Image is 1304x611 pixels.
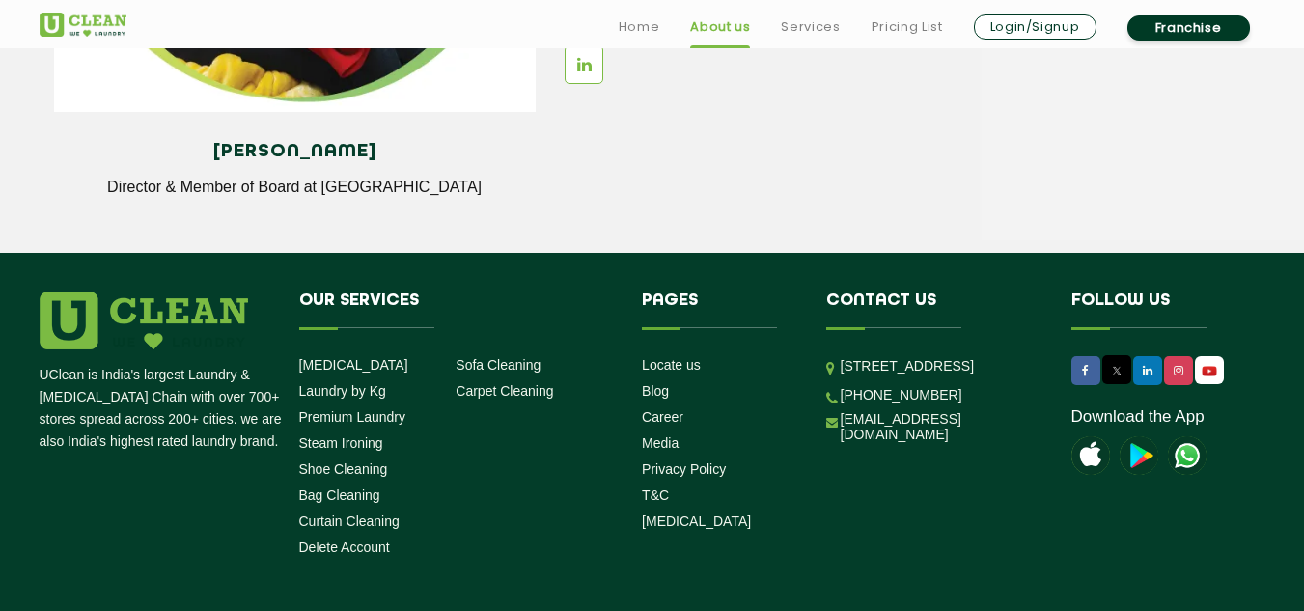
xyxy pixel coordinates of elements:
a: Login/Signup [974,14,1096,40]
a: Steam Ironing [299,435,383,451]
p: Director & Member of Board at [GEOGRAPHIC_DATA] [69,179,521,196]
a: About us [690,15,750,39]
a: Curtain Cleaning [299,514,400,529]
img: UClean Laundry and Dry Cleaning [40,13,126,37]
a: Shoe Cleaning [299,461,388,477]
a: [MEDICAL_DATA] [642,514,751,529]
a: Laundry by Kg [299,383,386,399]
a: Blog [642,383,669,399]
a: Delete Account [299,540,390,555]
a: Download the App [1071,407,1205,427]
a: Franchise [1127,15,1250,41]
a: Carpet Cleaning [456,383,553,399]
a: Sofa Cleaning [456,357,541,373]
h4: Pages [642,292,797,328]
a: [PHONE_NUMBER] [841,387,962,403]
a: Locate us [642,357,701,373]
a: Bag Cleaning [299,487,380,503]
a: [MEDICAL_DATA] [299,357,408,373]
a: [EMAIL_ADDRESS][DOMAIN_NAME] [841,411,1042,442]
a: Privacy Policy [642,461,726,477]
a: Pricing List [872,15,943,39]
a: Premium Laundry [299,409,406,425]
a: Home [619,15,660,39]
img: apple-icon.png [1071,436,1110,475]
h4: Contact us [826,292,1042,328]
img: UClean Laundry and Dry Cleaning [1168,436,1207,475]
a: Media [642,435,679,451]
h4: [PERSON_NAME] [69,141,521,162]
img: UClean Laundry and Dry Cleaning [1197,361,1222,381]
h4: Our Services [299,292,614,328]
a: T&C [642,487,669,503]
img: logo.png [40,292,248,349]
p: UClean is India's largest Laundry & [MEDICAL_DATA] Chain with over 700+ stores spread across 200+... [40,364,285,453]
a: Career [642,409,683,425]
a: Services [781,15,840,39]
p: [STREET_ADDRESS] [841,355,1042,377]
h4: Follow us [1071,292,1241,328]
img: playstoreicon.png [1120,436,1158,475]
